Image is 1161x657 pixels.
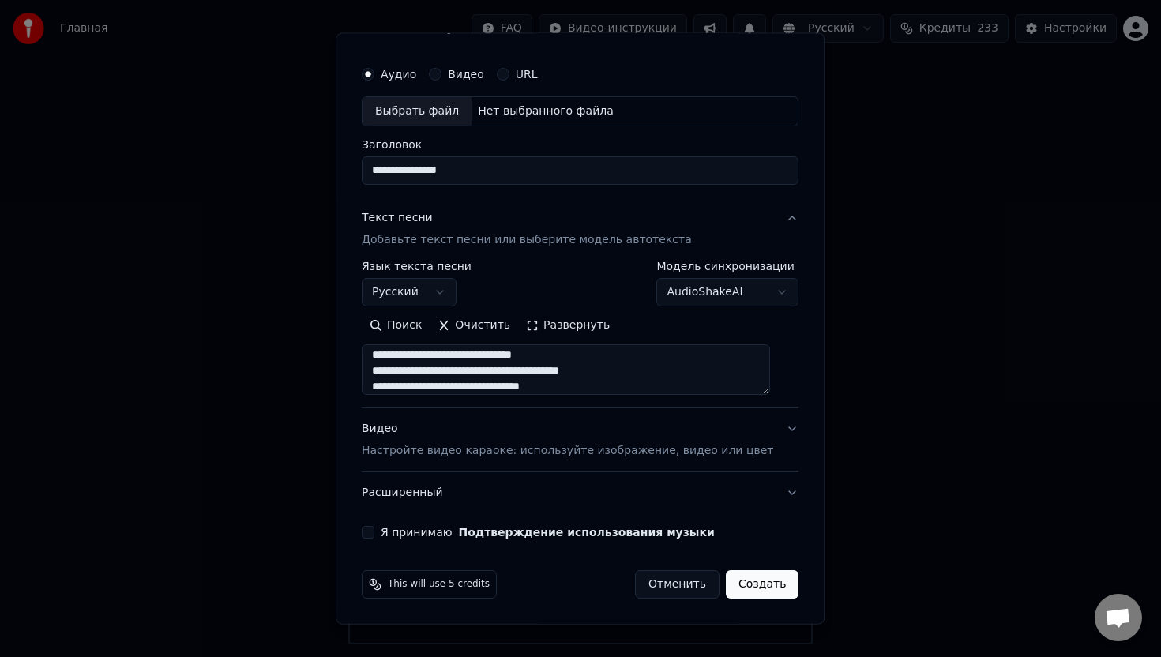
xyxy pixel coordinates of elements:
[516,69,538,80] label: URL
[430,313,519,338] button: Очистить
[362,197,798,261] button: Текст песниДобавьте текст песни или выберите модель автотекста
[362,139,798,150] label: Заголовок
[635,570,720,599] button: Отменить
[362,232,692,248] p: Добавьте текст песни или выберите модель автотекста
[459,527,715,538] button: Я принимаю
[362,261,472,272] label: Язык текста песни
[362,421,773,459] div: Видео
[362,210,433,226] div: Текст песни
[388,578,490,591] span: This will use 5 credits
[363,97,472,126] div: Выбрать файл
[657,261,799,272] label: Модель синхронизации
[472,103,620,119] div: Нет выбранного файла
[362,408,798,471] button: ВидеоНастройте видео караоке: используйте изображение, видео или цвет
[518,313,618,338] button: Развернуть
[726,570,798,599] button: Создать
[362,443,773,459] p: Настройте видео караоке: используйте изображение, видео или цвет
[362,313,430,338] button: Поиск
[381,69,416,80] label: Аудио
[448,69,484,80] label: Видео
[381,527,715,538] label: Я принимаю
[362,472,798,513] button: Расширенный
[362,261,798,407] div: Текст песниДобавьте текст песни или выберите модель автотекста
